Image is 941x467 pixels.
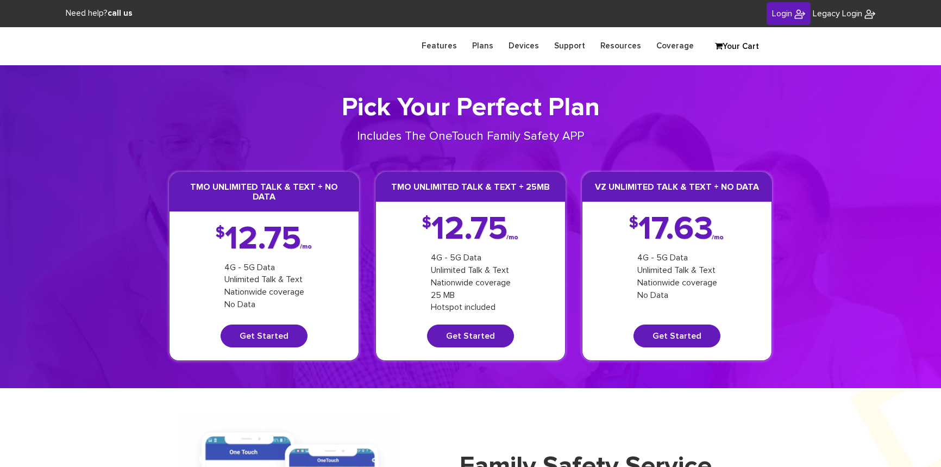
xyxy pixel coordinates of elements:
[224,298,304,311] div: No Data
[506,235,518,240] span: /mo
[649,35,701,57] a: Coverage
[66,9,133,17] span: Need help?
[864,9,875,20] img: YereimWireless
[431,252,511,264] div: 4G - 5G Data
[216,228,313,251] div: 12.75
[224,286,304,298] div: Nationwide coverage
[431,264,511,277] div: Unlimited Talk & Text
[376,172,565,202] h3: TMO Unlimited Talk & Text + 25MB
[501,35,547,57] a: Devices
[710,39,764,55] a: Your Cart
[320,128,622,145] p: Includes The OneTouch Family Safety APP
[629,218,725,241] div: 17.63
[300,245,312,249] span: /mo
[221,325,308,347] a: Get Started
[794,9,805,20] img: YereimWireless
[414,35,465,57] a: Features
[431,301,511,314] div: Hotspot included
[637,264,717,277] div: Unlimited Talk & Text
[637,252,717,264] div: 4G - 5G Data
[772,9,792,18] span: Login
[427,325,514,347] a: Get Started
[813,9,862,18] span: Legacy Login
[629,218,638,229] span: $
[582,172,771,202] h3: VZ Unlimited Talk & Text + No Data
[813,8,875,20] a: Legacy Login
[465,35,501,57] a: Plans
[712,235,724,240] span: /mo
[547,35,593,57] a: Support
[637,289,717,302] div: No Data
[224,261,304,274] div: 4G - 5G Data
[431,289,511,302] div: 25 MB
[170,172,359,211] h3: TMO Unlimited Talk & Text + No Data
[216,228,225,239] span: $
[169,92,772,124] h1: Pick Your Perfect Plan
[431,277,511,289] div: Nationwide coverage
[633,325,720,347] a: Get Started
[593,35,649,57] a: Resources
[108,9,133,17] strong: call us
[422,218,431,229] span: $
[637,277,717,289] div: Nationwide coverage
[224,273,304,286] div: Unlimited Talk & Text
[422,218,519,241] div: 12.75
